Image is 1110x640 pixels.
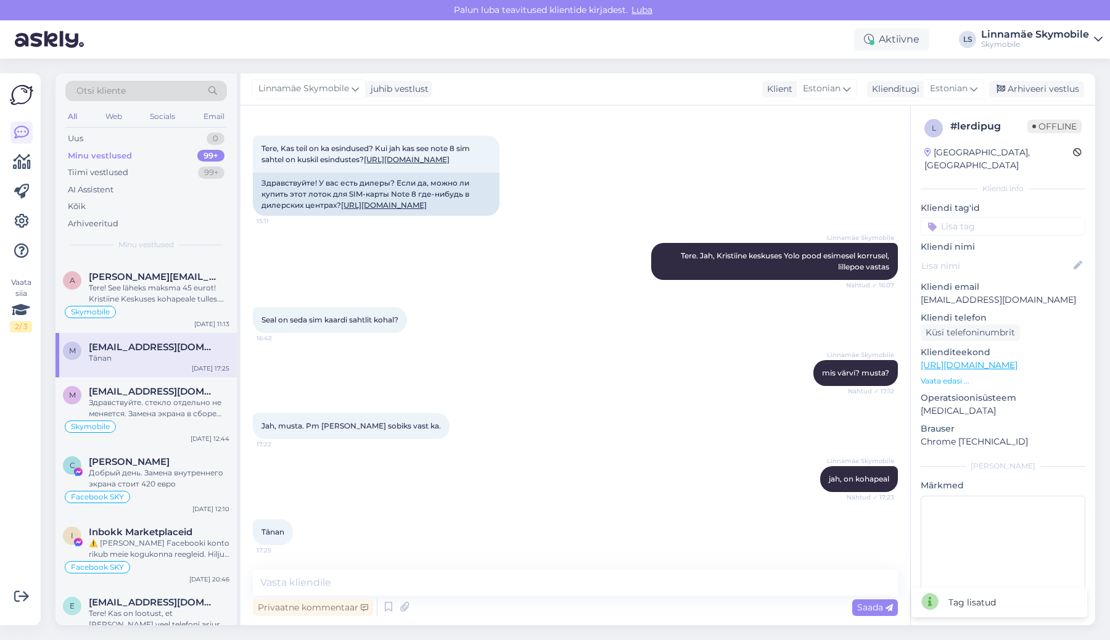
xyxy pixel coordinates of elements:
[118,239,174,250] span: Minu vestlused
[192,364,229,373] div: [DATE] 17:25
[827,456,894,466] span: Linnamäe Skymobile
[68,166,128,179] div: Tiimi vestlused
[932,123,936,133] span: l
[201,109,227,125] div: Email
[681,251,891,271] span: Tere. Jah, Kristiine keskuses Yolo pood esimesel korrusel, lillepoe vastas
[69,346,76,355] span: m
[70,276,75,285] span: a
[803,82,841,96] span: Estonian
[921,375,1085,387] p: Vaata edasi ...
[71,493,124,501] span: Facebook SKY
[261,315,398,324] span: Seal on seda sim kaardi sahtlit kohal?
[71,531,73,540] span: I
[921,240,1085,253] p: Kliendi nimi
[829,474,889,483] span: jah, on kohapeal
[921,346,1085,359] p: Klienditeekond
[1027,120,1082,133] span: Offline
[192,504,229,514] div: [DATE] 12:10
[366,83,429,96] div: juhib vestlust
[762,83,792,96] div: Klient
[68,133,83,145] div: Uus
[147,109,178,125] div: Socials
[854,28,929,51] div: Aktiivne
[921,461,1085,472] div: [PERSON_NAME]
[89,271,217,282] span: andres.parts.2@gmail.com
[261,527,284,536] span: Tänan
[921,183,1085,194] div: Kliendi info
[89,397,229,419] div: Здравствуйте. стекло отдельно не меняется. Замена экрана в сборе стоит 135 евро. Время ожидания з...
[981,39,1089,49] div: Skymobile
[848,387,894,396] span: Nähtud ✓ 17:12
[950,119,1027,134] div: # lerdipug
[930,82,968,96] span: Estonian
[253,599,373,616] div: Privaatne kommentaar
[258,82,349,96] span: Linnamäe Skymobile
[69,390,76,400] span: m
[89,456,170,467] span: Светлана Светлана
[921,311,1085,324] p: Kliendi telefon
[198,166,224,179] div: 99+
[89,282,229,305] div: Tere! See läheks maksma 45 eurot! Kristiine Keskuses kohapeale tulles. Mujalt esindustest saadame...
[89,527,192,538] span: Inbokk Marketplaceid
[65,109,80,125] div: All
[70,601,75,610] span: e
[89,597,217,608] span: eve.sooneste@gmail.com
[924,146,1073,172] div: [GEOGRAPHIC_DATA], [GEOGRAPHIC_DATA]
[194,319,229,329] div: [DATE] 11:13
[921,324,1020,341] div: Küsi telefoninumbrit
[921,217,1085,236] input: Lisa tag
[261,421,441,430] span: Jah, musta. Pm [PERSON_NAME] sobiks vast ka.
[921,392,1085,404] p: Operatsioonisüsteem
[10,321,32,332] div: 2 / 3
[89,467,229,490] div: Добрый день. Замена внутреннего экрана стоит 420 евро
[189,575,229,584] div: [DATE] 20:46
[76,84,126,97] span: Otsi kliente
[921,435,1085,448] p: Chrome [TECHNICAL_ID]
[253,173,499,216] div: Здравствуйте! У вас есть дилеры? Если да, можно ли купить этот лоток для SIM-карты Note 8 где-ниб...
[257,546,303,555] span: 17:25
[921,422,1085,435] p: Brauser
[846,281,894,290] span: Nähtud ✓ 16:07
[207,133,224,145] div: 0
[89,608,229,630] div: Tere! Kas on lootust, et [PERSON_NAME] veel telefoni asjus helistatakse, nagu eile lubati?
[628,4,656,15] span: Luba
[857,602,893,613] span: Saada
[257,216,303,226] span: 15:11
[867,83,919,96] div: Klienditugi
[827,233,894,242] span: Linnamäe Skymobile
[10,277,32,332] div: Vaata siia
[70,461,75,470] span: С
[257,440,303,449] span: 17:22
[89,538,229,560] div: ⚠️ [PERSON_NAME] Facebooki konto rikub meie kogukonna reegleid. Hiljuti on meie süsteem saanud ka...
[68,200,86,213] div: Kõik
[89,342,217,353] span: markus.kasemaa@gmail.com
[68,184,113,196] div: AI Assistent
[921,281,1085,293] p: Kliendi email
[89,386,217,397] span: matthias.roomagi@gmail.com
[71,423,110,430] span: Skymobile
[68,218,118,230] div: Arhiveeritud
[103,109,125,125] div: Web
[921,202,1085,215] p: Kliendi tag'id
[364,155,450,164] a: [URL][DOMAIN_NAME]
[959,31,976,48] div: LS
[921,479,1085,492] p: Märkmed
[89,353,229,364] div: Tänan
[989,81,1084,97] div: Arhiveeri vestlus
[981,30,1089,39] div: Linnamäe Skymobile
[921,259,1071,273] input: Lisa nimi
[827,350,894,359] span: Linnamäe Skymobile
[341,200,427,210] a: [URL][DOMAIN_NAME]
[822,368,889,377] span: mis värvi? musta?
[197,150,224,162] div: 99+
[921,293,1085,306] p: [EMAIL_ADDRESS][DOMAIN_NAME]
[948,596,996,609] div: Tag lisatud
[921,404,1085,417] p: [MEDICAL_DATA]
[981,30,1103,49] a: Linnamäe SkymobileSkymobile
[921,359,1017,371] a: [URL][DOMAIN_NAME]
[71,564,124,571] span: Facebook SKY
[68,150,132,162] div: Minu vestlused
[71,308,110,316] span: Skymobile
[847,493,894,502] span: Nähtud ✓ 17:23
[191,434,229,443] div: [DATE] 12:44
